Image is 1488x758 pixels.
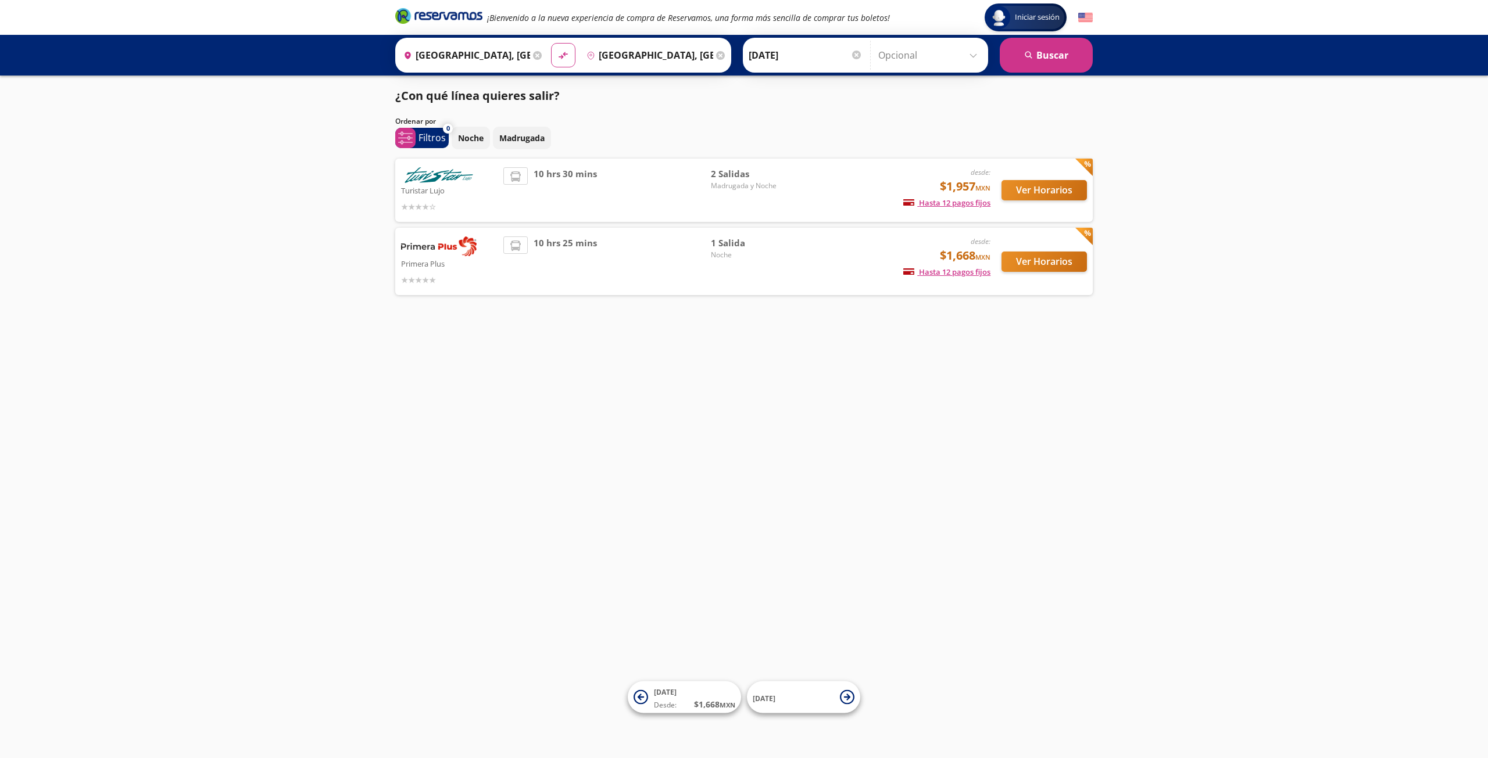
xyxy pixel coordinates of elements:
[499,132,545,144] p: Madrugada
[401,256,498,270] p: Primera Plus
[395,116,436,127] p: Ordenar por
[878,41,982,70] input: Opcional
[753,693,775,703] span: [DATE]
[452,127,490,149] button: Noche
[971,167,990,177] em: desde:
[975,184,990,192] small: MXN
[399,41,530,70] input: Buscar Origen
[1000,38,1093,73] button: Buscar
[1010,12,1064,23] span: Iniciar sesión
[401,167,477,183] img: Turistar Lujo
[903,197,990,208] span: Hasta 12 pagos fijos
[654,700,677,710] span: Desde:
[711,181,792,191] span: Madrugada y Noche
[401,236,477,256] img: Primera Plus
[749,41,863,70] input: Elegir Fecha
[1078,10,1093,25] button: English
[940,178,990,195] span: $1,957
[534,236,597,286] span: 10 hrs 25 mins
[493,127,551,149] button: Madrugada
[654,687,677,697] span: [DATE]
[971,236,990,246] em: desde:
[419,131,446,145] p: Filtros
[711,167,792,181] span: 2 Salidas
[446,124,450,134] span: 0
[747,681,860,713] button: [DATE]
[458,132,484,144] p: Noche
[711,250,792,260] span: Noche
[582,41,713,70] input: Buscar Destino
[628,681,741,713] button: [DATE]Desde:$1,668MXN
[395,128,449,148] button: 0Filtros
[534,167,597,213] span: 10 hrs 30 mins
[487,12,890,23] em: ¡Bienvenido a la nueva experiencia de compra de Reservamos, una forma más sencilla de comprar tus...
[903,267,990,277] span: Hasta 12 pagos fijos
[401,183,498,197] p: Turistar Lujo
[711,236,792,250] span: 1 Salida
[720,700,735,709] small: MXN
[975,253,990,261] small: MXN
[1001,252,1087,272] button: Ver Horarios
[395,7,482,24] i: Brand Logo
[940,247,990,264] span: $1,668
[694,698,735,710] span: $ 1,668
[395,7,482,28] a: Brand Logo
[1001,180,1087,200] button: Ver Horarios
[395,87,560,105] p: ¿Con qué línea quieres salir?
